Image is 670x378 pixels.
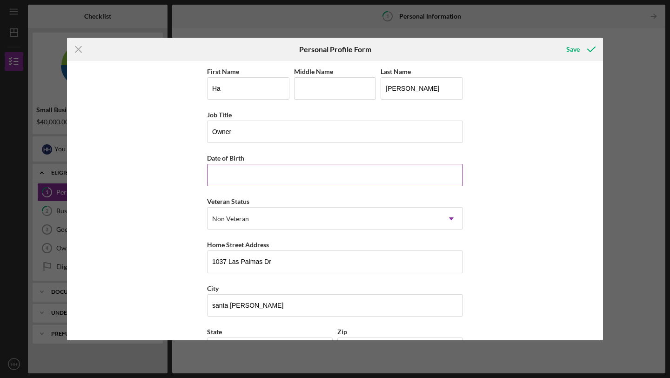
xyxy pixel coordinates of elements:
label: Middle Name [294,67,333,75]
label: First Name [207,67,239,75]
label: Date of Birth [207,154,244,162]
label: Job Title [207,111,232,119]
button: Save [557,40,603,59]
h6: Personal Profile Form [299,45,371,54]
div: Save [566,40,580,59]
label: Zip [337,328,347,336]
label: City [207,284,219,292]
div: Non Veteran [212,215,249,223]
label: Last Name [381,67,411,75]
label: Home Street Address [207,241,269,249]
